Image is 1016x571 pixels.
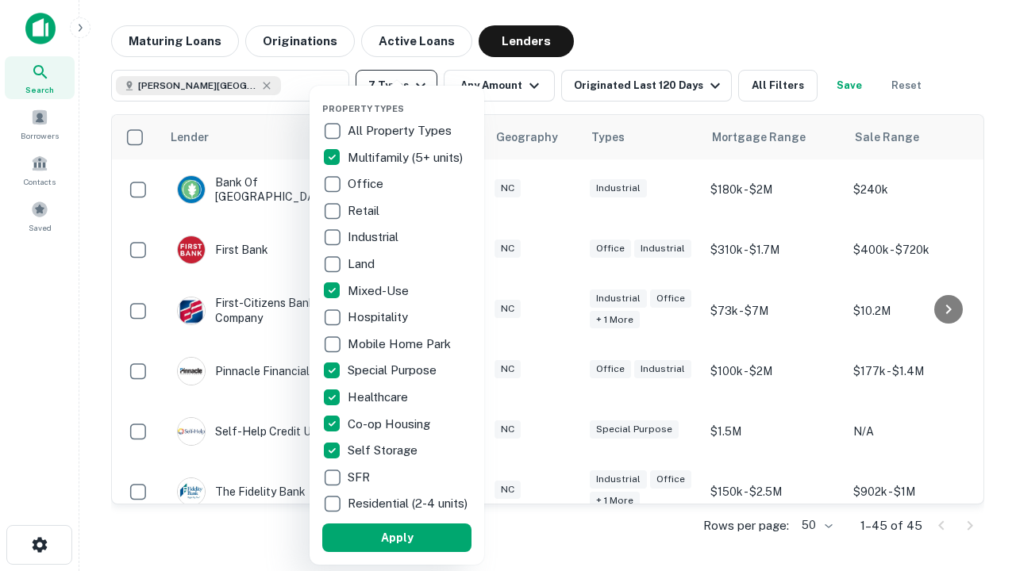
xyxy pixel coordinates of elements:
[348,282,412,301] p: Mixed-Use
[348,174,387,194] p: Office
[348,388,411,407] p: Healthcare
[322,523,471,552] button: Apply
[348,201,383,220] p: Retail
[348,415,433,434] p: Co-op Housing
[348,468,373,487] p: SFR
[348,441,421,460] p: Self Storage
[348,148,466,167] p: Multifamily (5+ units)
[348,361,440,380] p: Special Purpose
[348,494,471,513] p: Residential (2-4 units)
[348,308,411,327] p: Hospitality
[348,335,454,354] p: Mobile Home Park
[322,104,404,113] span: Property Types
[348,228,402,247] p: Industrial
[348,255,378,274] p: Land
[348,121,455,140] p: All Property Types
[937,393,1016,469] iframe: Chat Widget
